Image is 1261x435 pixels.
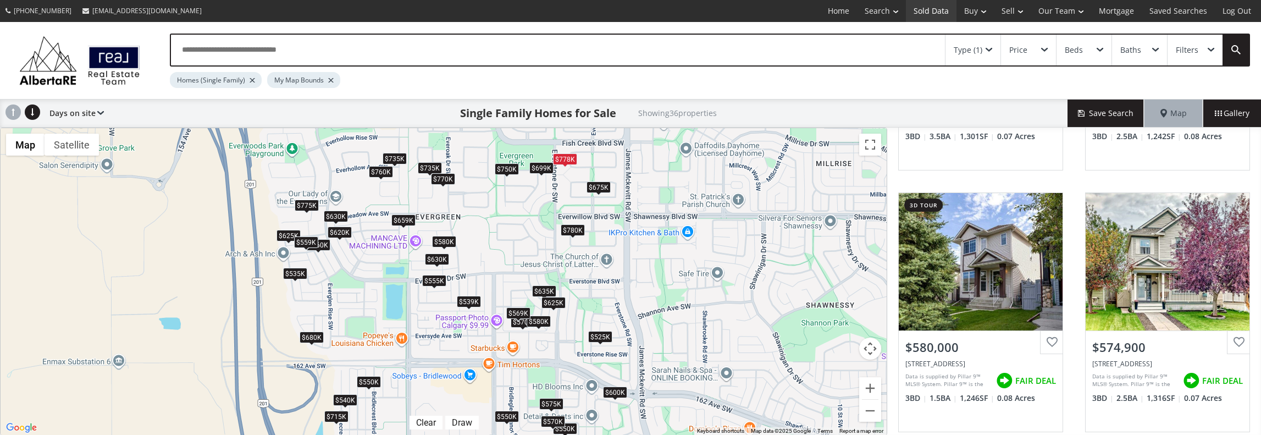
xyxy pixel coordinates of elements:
img: Logo [14,33,146,88]
div: 140 Eversyde Circle SW, Calgary, AB T2Y 4T4 [905,359,1056,368]
span: 3 BD [1092,393,1114,404]
div: Days on site [44,100,104,127]
div: $680K [300,332,324,343]
a: Report a map error [839,428,883,434]
div: $635K [532,285,556,296]
span: 3.5 BA [930,131,957,142]
div: $560K [306,239,330,251]
button: Show street map [6,134,45,156]
div: Beds [1065,46,1083,54]
div: Homes (Single Family) [170,72,262,88]
span: 3 BD [905,393,927,404]
div: $750K [495,163,519,175]
span: 1,316 SF [1147,393,1181,404]
button: Zoom out [859,400,881,422]
span: 1,246 SF [960,393,994,404]
button: Keyboard shortcuts [697,427,744,435]
span: 1.5 BA [930,393,957,404]
a: Open this area in Google Maps (opens a new window) [3,421,40,435]
span: 0.07 Acres [1184,393,1222,404]
div: Data is supplied by Pillar 9™ MLS® System. Pillar 9™ is the owner of the copyright in its MLS® Sy... [905,372,991,389]
div: $550K [495,411,519,422]
span: Map [1160,108,1187,119]
button: Zoom in [859,377,881,399]
div: $569K [506,307,530,318]
div: Map [1144,100,1203,127]
span: 2.5 BA [1116,131,1144,142]
a: Terms [817,428,833,434]
span: 0.08 Acres [997,393,1035,404]
div: $540K [333,394,357,406]
div: Gallery [1203,100,1261,127]
div: $780K [561,224,585,236]
div: $559K [294,236,318,248]
button: Toggle fullscreen view [859,134,881,156]
span: Map data ©2025 Google [751,428,811,434]
span: FAIR DEAL [1015,375,1056,387]
div: $620K [328,227,352,238]
div: Data is supplied by Pillar 9™ MLS® System. Pillar 9™ is the owner of the copyright in its MLS® Sy... [1092,372,1177,389]
div: $770K [431,173,455,184]
img: rating icon [993,370,1015,392]
div: $600K [603,387,627,398]
div: $525K [588,331,612,342]
div: $575K [539,398,563,410]
span: [EMAIL_ADDRESS][DOMAIN_NAME] [92,6,202,15]
a: [EMAIL_ADDRESS][DOMAIN_NAME] [77,1,207,21]
div: $625K [276,230,301,241]
div: 7 Bridleglen Park SW, Calgary, AB T2Y 3W8 [1092,359,1243,368]
span: 3 BD [1092,131,1114,142]
div: $570K [511,316,535,327]
span: 3 BD [905,131,927,142]
div: $555K [422,275,446,287]
div: $625K [541,296,566,308]
div: $570K [541,416,565,427]
div: Click to draw. [445,417,479,428]
div: $778K [553,153,577,165]
div: $574,900 [1092,339,1243,356]
div: Filters [1176,46,1198,54]
span: 1,242 SF [1147,131,1181,142]
button: Save Search [1068,100,1144,127]
span: Gallery [1215,108,1249,119]
div: My Map Bounds [267,72,340,88]
div: $630K [425,254,449,265]
span: 0.07 Acres [997,131,1035,142]
div: $580K [527,316,551,327]
div: Baths [1120,46,1141,54]
div: $550K [357,376,381,388]
button: Show satellite imagery [45,134,99,156]
div: $675K [587,181,611,192]
div: Click to clear. [410,417,443,428]
h2: Showing 36 properties [638,109,717,117]
div: $775K [295,199,319,211]
div: $539K [457,296,481,307]
div: Clear [413,417,439,428]
span: FAIR DEAL [1202,375,1243,387]
div: $580K [432,236,456,247]
span: [PHONE_NUMBER] [14,6,71,15]
span: 1,301 SF [960,131,994,142]
div: $735K [383,153,407,164]
span: 2.5 BA [1116,393,1144,404]
div: Draw [449,417,475,428]
div: $715K [324,410,349,422]
div: $630K [324,211,348,222]
img: Google [3,421,40,435]
img: rating icon [1180,370,1202,392]
h1: Single Family Homes for Sale [460,106,616,121]
button: Map camera controls [859,338,881,360]
div: Price [1009,46,1027,54]
div: $535K [283,267,307,279]
div: $699K [529,162,554,174]
div: $760K [369,166,393,178]
div: $735K [418,162,442,174]
div: $659K [391,214,416,226]
div: $550K [553,423,577,434]
div: $580,000 [905,339,1056,356]
span: 0.08 Acres [1184,131,1222,142]
div: Type (1) [954,46,982,54]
